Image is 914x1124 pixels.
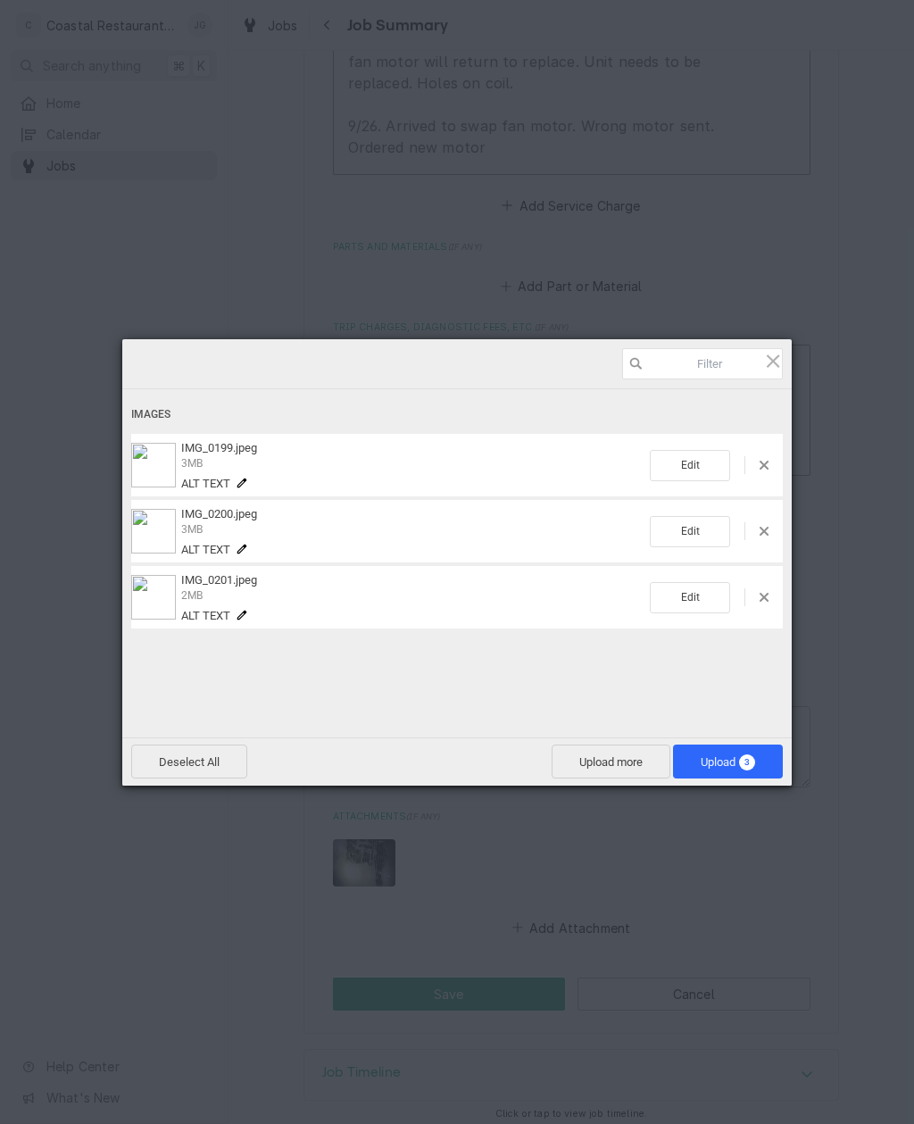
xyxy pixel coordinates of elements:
input: Filter [622,348,783,379]
span: Alt text [181,477,230,490]
div: IMG_0199.jpeg [176,441,650,490]
span: Edit [650,450,730,481]
span: 2MB [181,589,203,602]
span: 3MB [181,523,203,536]
span: IMG_0200.jpeg [181,507,257,520]
img: 640ded05-cfd8-4a8a-9ff8-de99125fdae2 [131,509,176,554]
span: Upload [701,755,755,769]
span: Deselect All [131,745,247,778]
span: Edit [650,516,730,547]
img: 565f5560-8405-4012-9e04-655cee201cf2 [131,443,176,487]
span: 3MB [181,457,203,470]
span: Alt text [181,609,230,622]
span: Click here or hit ESC to close picker [763,351,783,371]
span: Upload more [552,745,670,778]
span: Edit [650,582,730,613]
span: Alt text [181,543,230,556]
span: IMG_0201.jpeg [181,573,257,587]
span: IMG_0199.jpeg [181,441,257,454]
div: Images [131,398,783,431]
span: 3 [739,754,755,770]
img: 7423c955-b1ae-4d5c-a230-de77e2e3d4b3 [131,575,176,620]
div: IMG_0201.jpeg [176,573,650,622]
div: IMG_0200.jpeg [176,507,650,556]
span: Upload3 [673,745,783,778]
